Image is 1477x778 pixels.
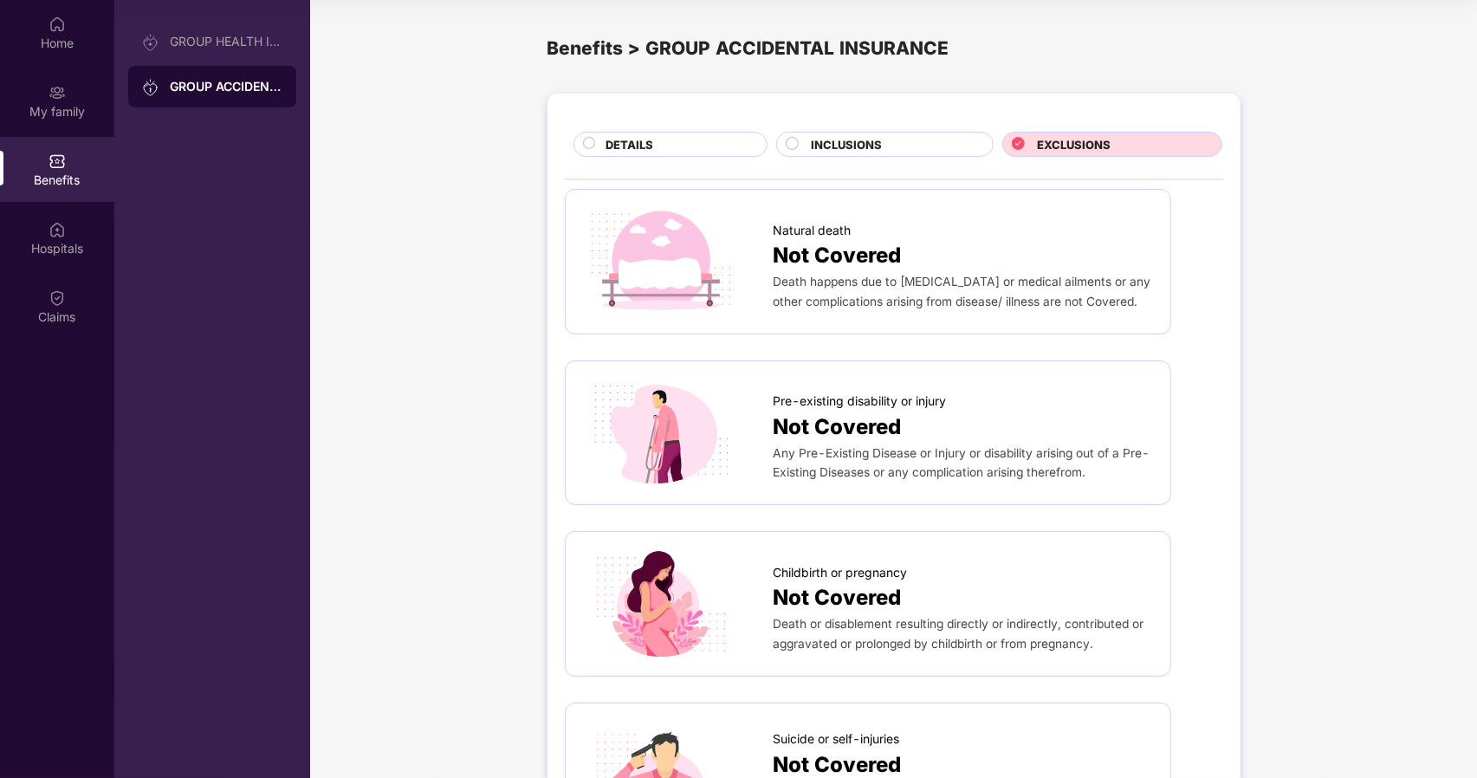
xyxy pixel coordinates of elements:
span: Death or disablement resulting directly or indirectly, contributed or aggravated or prolonged by ... [773,617,1143,651]
div: GROUP HEALTH INSURANCE [170,35,282,49]
img: svg+xml;base64,PHN2ZyB3aWR0aD0iMjAiIGhlaWdodD0iMjAiIHZpZXdCb3g9IjAgMCAyMCAyMCIgZmlsbD0ibm9uZSIgeG... [49,84,66,101]
img: svg+xml;base64,PHN2ZyBpZD0iSG9zcGl0YWxzIiB4bWxucz0iaHR0cDovL3d3dy53My5vcmcvMjAwMC9zdmciIHdpZHRoPS... [49,221,66,238]
img: icon [583,549,739,658]
span: Pre-existing disability or injury [773,392,946,411]
span: Childbirth or pregnancy [773,563,907,582]
div: GROUP ACCIDENTAL INSURANCE [170,78,282,95]
span: Not Covered [773,581,901,614]
img: svg+xml;base64,PHN2ZyBpZD0iQ2xhaW0iIHhtbG5zPSJodHRwOi8vd3d3LnczLm9yZy8yMDAwL3N2ZyIgd2lkdGg9IjIwIi... [49,289,66,307]
img: svg+xml;base64,PHN2ZyBpZD0iSG9tZSIgeG1sbnM9Imh0dHA6Ly93d3cudzMub3JnLzIwMDAvc3ZnIiB3aWR0aD0iMjAiIG... [49,16,66,33]
img: svg+xml;base64,PHN2ZyB3aWR0aD0iMjAiIGhlaWdodD0iMjAiIHZpZXdCb3g9IjAgMCAyMCAyMCIgZmlsbD0ibm9uZSIgeG... [142,34,159,51]
span: Death happens due to [MEDICAL_DATA] or medical ailments or any other complications arising from d... [773,275,1150,308]
span: DETAILS [606,136,653,153]
span: Any Pre-Existing Disease or Injury or disability arising out of a Pre-Existing Diseases or any co... [773,446,1150,480]
span: Suicide or self-injuries [773,729,899,749]
img: svg+xml;base64,PHN2ZyBpZD0iQmVuZWZpdHMiIHhtbG5zPSJodHRwOi8vd3d3LnczLm9yZy8yMDAwL3N2ZyIgd2lkdGg9Ij... [49,152,66,170]
img: svg+xml;base64,PHN2ZyB3aWR0aD0iMjAiIGhlaWdodD0iMjAiIHZpZXdCb3g9IjAgMCAyMCAyMCIgZmlsbD0ibm9uZSIgeG... [142,79,159,96]
div: Benefits > GROUP ACCIDENTAL INSURANCE [547,35,1241,63]
span: Not Covered [773,411,901,444]
span: Not Covered [773,239,901,272]
img: icon [583,379,739,487]
span: INCLUSIONS [811,136,882,153]
span: Natural death [773,221,851,240]
img: icon [583,207,739,315]
span: EXCLUSIONS [1038,136,1111,153]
